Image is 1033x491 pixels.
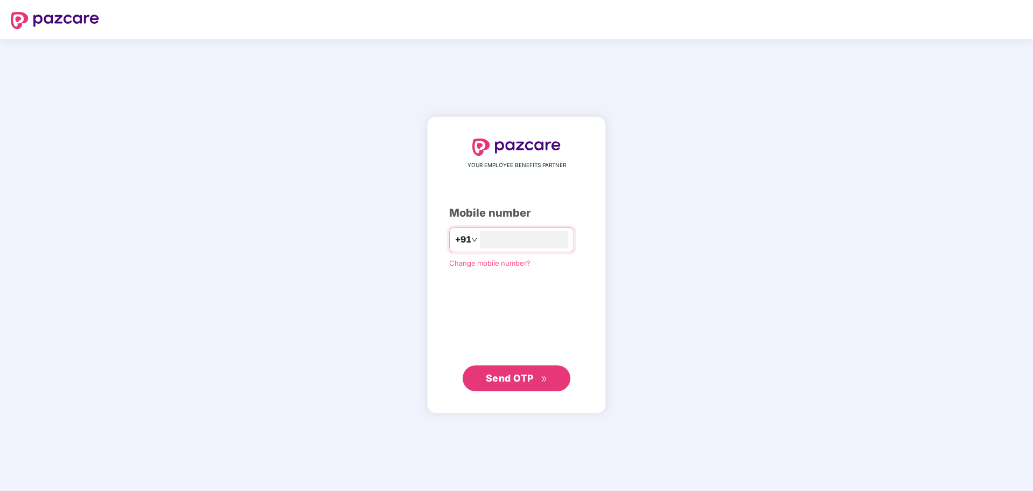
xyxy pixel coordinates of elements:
[11,12,99,29] img: logo
[449,259,531,267] a: Change mobile number?
[467,161,566,170] span: YOUR EMPLOYEE BENEFITS PARTNER
[455,233,471,246] span: +91
[541,376,548,383] span: double-right
[486,372,534,384] span: Send OTP
[472,139,561,156] img: logo
[463,365,570,391] button: Send OTPdouble-right
[471,237,478,243] span: down
[449,205,584,222] div: Mobile number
